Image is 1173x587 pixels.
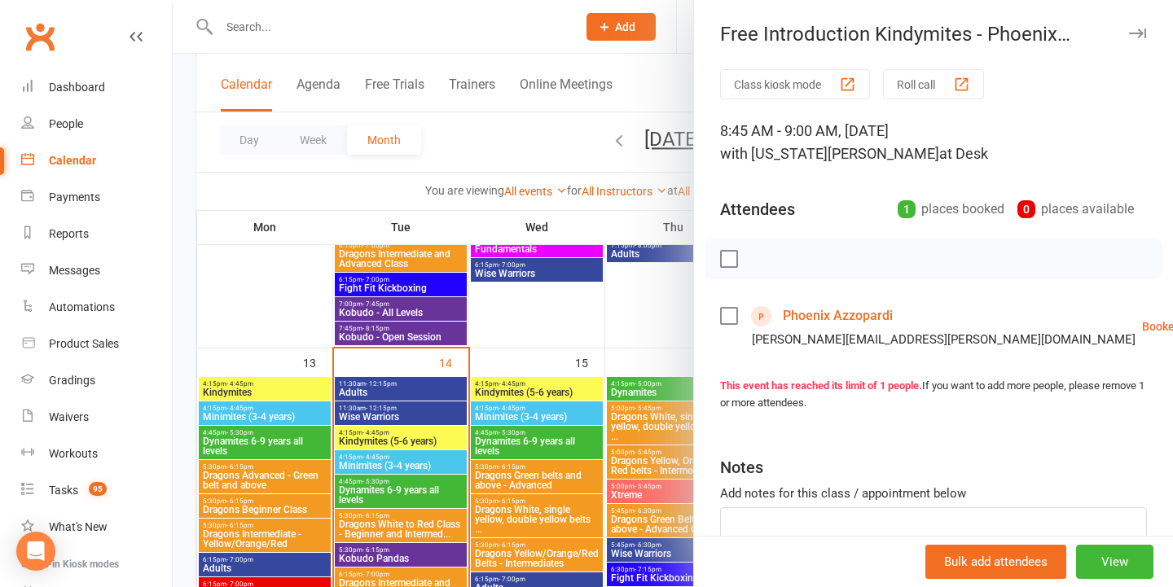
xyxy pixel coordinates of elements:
a: Gradings [21,362,172,399]
a: Clubworx [20,16,60,57]
a: Calendar [21,142,172,179]
div: Gradings [49,374,95,387]
div: Calendar [49,154,96,167]
div: Messages [49,264,100,277]
div: 0 [1017,200,1035,218]
a: Workouts [21,436,172,472]
div: 8:45 AM - 9:00 AM, [DATE] [720,120,1147,165]
a: Automations [21,289,172,326]
div: Workouts [49,447,98,460]
div: places available [1017,198,1134,221]
a: Messages [21,252,172,289]
div: Add notes for this class / appointment below [720,484,1147,503]
a: Waivers [21,399,172,436]
div: Free Introduction Kindymites - Phoenix Azzopardi [694,23,1173,46]
a: Tasks 95 [21,472,172,509]
div: If you want to add more people, please remove 1 or more attendees. [720,378,1147,412]
a: Product Sales [21,326,172,362]
a: What's New [21,509,172,545]
div: Reports [49,227,89,240]
div: places booked [898,198,1004,221]
div: Notes [720,456,763,479]
div: [PERSON_NAME][EMAIL_ADDRESS][PERSON_NAME][DOMAIN_NAME] [752,329,1136,350]
a: Phoenix Azzopardi [783,303,893,329]
a: Reports [21,216,172,252]
div: Waivers [49,410,89,423]
button: View [1076,545,1153,579]
div: People [49,117,83,130]
span: with [US_STATE][PERSON_NAME] [720,145,939,162]
div: Product Sales [49,337,119,350]
div: Automations [49,300,115,313]
a: People [21,106,172,142]
div: Attendees [720,198,795,221]
div: What's New [49,520,108,533]
a: Payments [21,179,172,216]
div: Tasks [49,484,78,497]
div: Dashboard [49,81,105,94]
a: Dashboard [21,69,172,106]
div: 1 [898,200,916,218]
span: 95 [89,482,107,496]
button: Roll call [883,69,984,99]
div: Open Intercom Messenger [16,532,55,571]
span: at Desk [939,145,988,162]
strong: This event has reached its limit of 1 people. [720,379,922,392]
button: Bulk add attendees [925,545,1066,579]
div: Payments [49,191,100,204]
button: Class kiosk mode [720,69,870,99]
